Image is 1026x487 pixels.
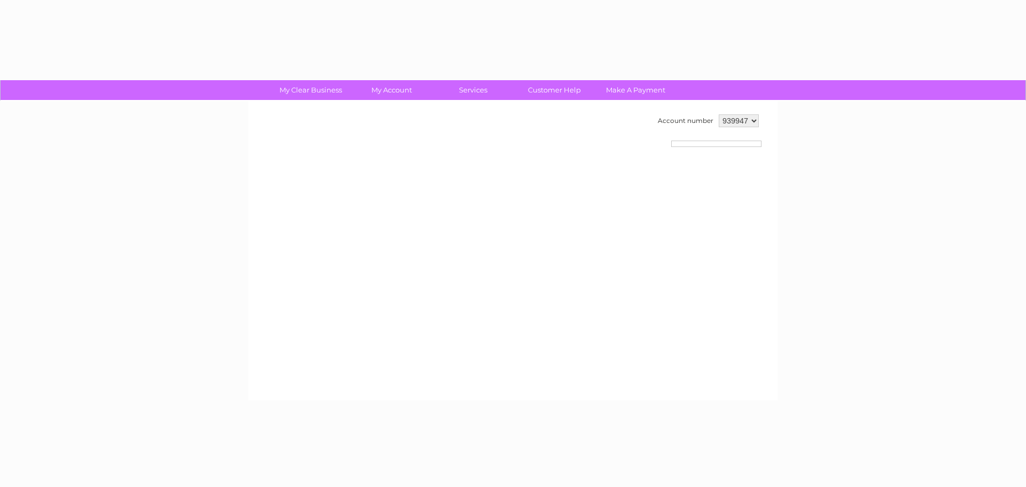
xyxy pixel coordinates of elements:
a: Customer Help [510,80,598,100]
a: Services [429,80,517,100]
a: Make A Payment [592,80,680,100]
td: Account number [655,112,716,130]
a: My Account [348,80,436,100]
a: My Clear Business [267,80,355,100]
